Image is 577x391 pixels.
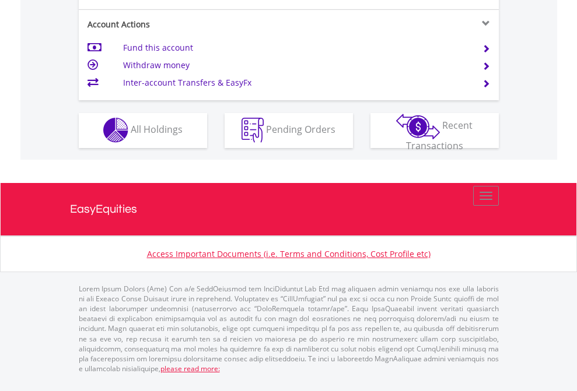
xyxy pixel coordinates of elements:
[103,118,128,143] img: holdings-wht.png
[123,74,468,91] td: Inter-account Transfers & EasyFx
[123,39,468,57] td: Fund this account
[131,123,183,136] span: All Holdings
[406,119,473,152] span: Recent Transactions
[79,19,289,30] div: Account Actions
[160,364,220,374] a: please read more:
[266,123,335,136] span: Pending Orders
[242,118,264,143] img: pending_instructions-wht.png
[70,183,508,235] a: EasyEquities
[370,113,499,148] button: Recent Transactions
[147,248,431,259] a: Access Important Documents (i.e. Terms and Conditions, Cost Profile etc)
[79,113,207,148] button: All Holdings
[79,284,499,374] p: Lorem Ipsum Dolors (Ame) Con a/e SeddOeiusmod tem InciDiduntut Lab Etd mag aliquaen admin veniamq...
[396,114,440,139] img: transactions-zar-wht.png
[123,57,468,74] td: Withdraw money
[225,113,353,148] button: Pending Orders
